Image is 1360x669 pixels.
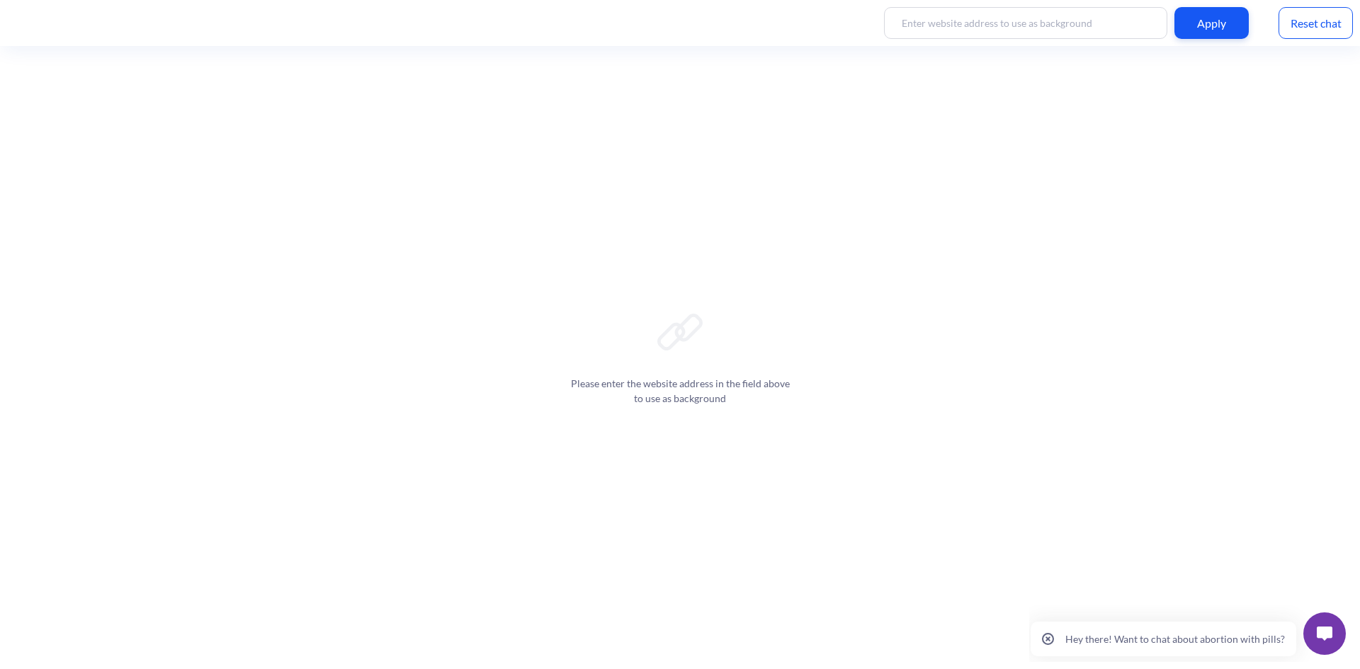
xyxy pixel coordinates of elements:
[884,7,1167,39] input: Enter website address to use as background
[567,376,793,406] p: Please enter the website address in the field above to use as background
[288,21,303,35] img: open widget
[1174,7,1249,39] div: Apply
[13,28,25,40] span: close popup - button
[36,28,256,40] p: Hey there! Want to chat about abortion with pills?
[1,16,267,51] button: popup message: Hey there! Want to chat about abortion with pills?
[1279,7,1353,39] div: Reset chat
